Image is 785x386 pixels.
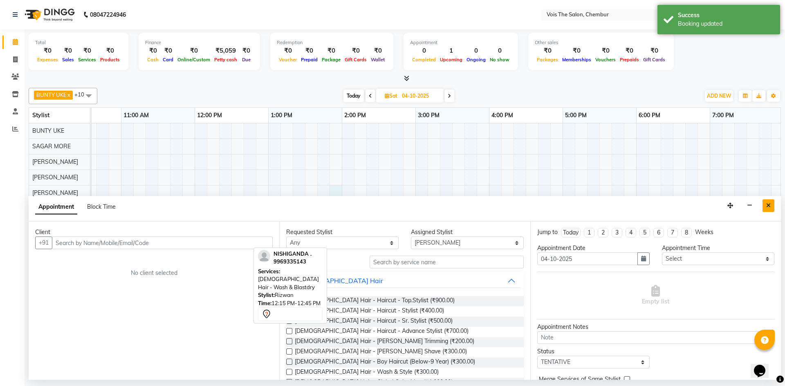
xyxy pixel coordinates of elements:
li: 2 [598,228,608,237]
span: SAGAR MORE [32,143,71,150]
button: [DEMOGRAPHIC_DATA] Hair [289,273,520,288]
div: ₹0 [535,46,560,56]
b: 08047224946 [90,3,126,26]
span: Cash [145,57,161,62]
button: ADD NEW [705,90,733,102]
li: 8 [681,228,692,237]
li: 1 [584,228,594,237]
div: ₹0 [320,46,343,56]
div: Appointment Time [662,244,774,252]
a: x [67,91,70,98]
div: 0 [488,46,511,56]
div: Finance [145,39,253,46]
span: Online/Custom [175,57,212,62]
div: ₹0 [161,46,175,56]
span: Products [98,57,122,62]
span: [DEMOGRAPHIC_DATA] Hair - Wash & Blastdry [258,276,319,290]
span: Card [161,57,175,62]
div: Client [35,228,273,237]
span: Sales [60,57,76,62]
img: profile [258,250,270,262]
div: ₹0 [76,46,98,56]
span: Merge Services of Same Stylist [539,375,621,385]
div: Requested Stylist [286,228,399,237]
div: Rizwan [258,291,323,299]
span: Sat [383,93,399,99]
input: Search by service name [370,256,524,268]
div: ₹0 [98,46,122,56]
span: Gift Cards [641,57,667,62]
a: 3:00 PM [416,109,442,121]
div: ₹0 [239,46,253,56]
div: ₹0 [145,46,161,56]
li: 6 [653,228,664,237]
span: Block Time [87,203,116,210]
div: [DEMOGRAPHIC_DATA] Hair [294,276,383,286]
div: ₹5,059 [212,46,239,56]
span: [DEMOGRAPHIC_DATA] Hair - [PERSON_NAME] Shave (₹300.00) [295,347,467,357]
span: Services [76,57,98,62]
div: Weeks [695,228,713,237]
a: 7:00 PM [710,109,736,121]
div: Appointment Date [537,244,650,252]
span: Prepaids [618,57,641,62]
span: NISHIGANDA . [274,250,312,257]
div: Today [563,228,579,237]
button: Close [763,199,774,212]
div: 0 [410,46,438,56]
a: 4:00 PM [489,109,515,121]
span: Vouchers [593,57,618,62]
li: 4 [626,228,636,237]
span: Ongoing [464,57,488,62]
a: 2:00 PM [342,109,368,121]
span: Prepaid [299,57,320,62]
div: Appointment Notes [537,323,774,331]
span: Empty list [642,285,669,306]
span: Upcoming [438,57,464,62]
span: Packages [535,57,560,62]
div: ₹0 [60,46,76,56]
input: Search by Name/Mobile/Email/Code [52,237,273,249]
span: [DEMOGRAPHIC_DATA] Hair - [PERSON_NAME] Trimming (₹200.00) [295,337,474,347]
div: 1 [438,46,464,56]
li: 7 [667,228,678,237]
span: Expenses [35,57,60,62]
div: ₹0 [618,46,641,56]
div: ₹0 [593,46,618,56]
span: Today [343,89,364,102]
div: Redemption [277,39,387,46]
div: 0 [464,46,488,56]
div: Appointment [410,39,511,46]
span: BUNTY UKE [32,127,64,134]
span: [DEMOGRAPHIC_DATA] Hair - Haircut - Top.Stylist (₹900.00) [295,296,455,306]
span: Time: [258,300,271,306]
span: Package [320,57,343,62]
img: logo [21,3,77,26]
div: ₹0 [35,46,60,56]
span: Petty cash [212,57,239,62]
span: Completed [410,57,438,62]
div: Booking updated [678,20,774,28]
a: 12:00 PM [195,109,224,121]
span: Appointment [35,200,77,214]
span: ADD NEW [707,93,731,99]
div: No client selected [55,269,253,277]
span: [DEMOGRAPHIC_DATA] Hair - Haircut - Stylist (₹400.00) [295,306,444,317]
div: 12:15 PM-12:45 PM [258,299,323,308]
li: 3 [612,228,622,237]
div: ₹0 [299,46,320,56]
span: [PERSON_NAME] [32,158,78,165]
div: ₹0 [175,46,212,56]
span: Voucher [277,57,299,62]
div: Other sales [535,39,667,46]
span: Gift Cards [343,57,369,62]
a: 1:00 PM [269,109,294,121]
div: Jump to [537,228,558,237]
input: yyyy-mm-dd [537,252,638,265]
span: +10 [74,91,90,98]
div: ₹0 [369,46,387,56]
span: [DEMOGRAPHIC_DATA] Hair - Haircut - Sr. Stylist (₹500.00) [295,317,453,327]
span: [PERSON_NAME] [32,174,78,181]
a: 5:00 PM [563,109,589,121]
span: [DEMOGRAPHIC_DATA] Hair - Boy Haircut (Below-9 Year) (₹300.00) [295,357,475,368]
